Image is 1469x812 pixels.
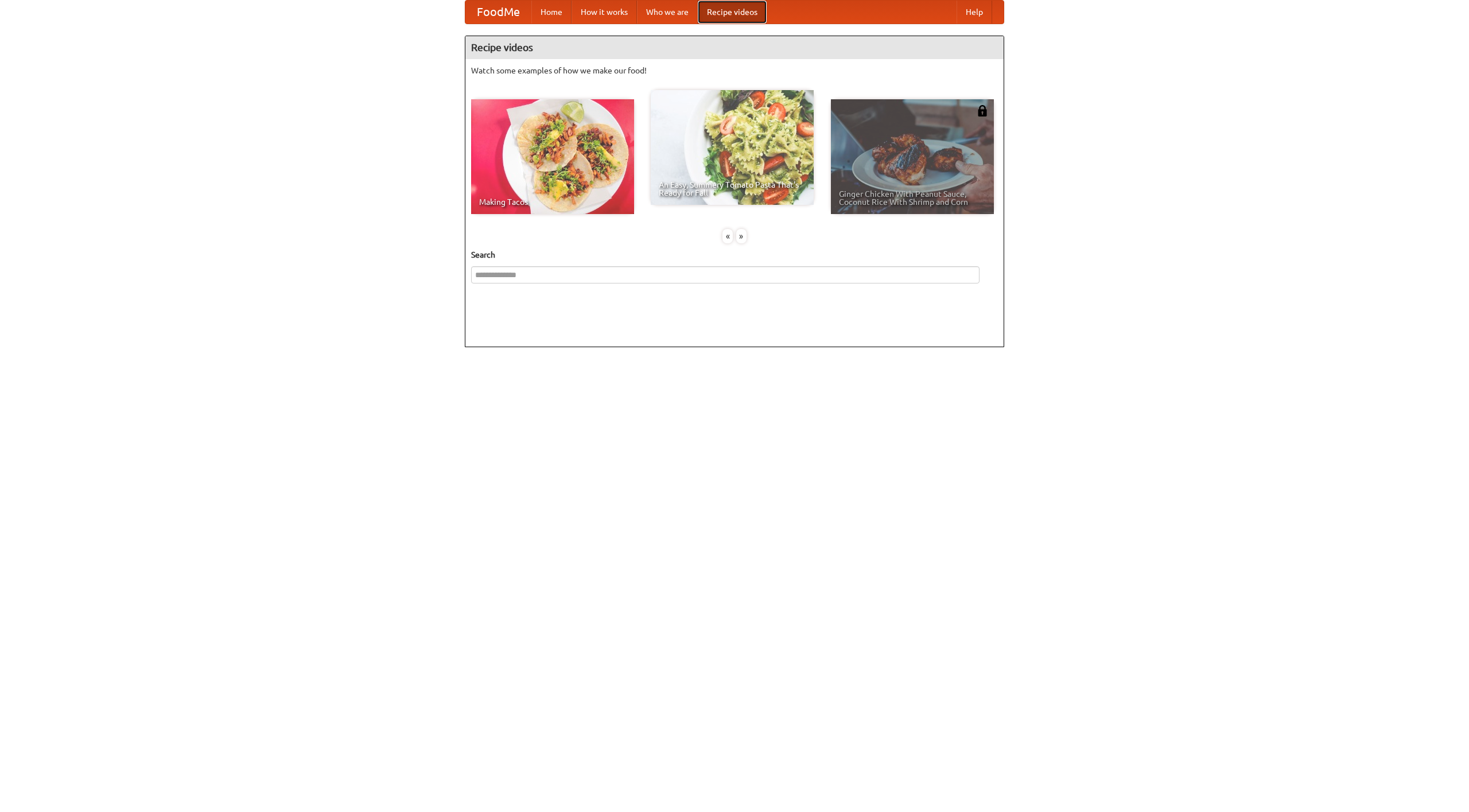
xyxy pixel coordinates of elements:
a: Making Tacos [471,99,634,214]
a: Who we are [637,1,698,24]
h5: Search [471,249,998,261]
a: Help [957,1,992,24]
h4: Recipe videos [465,36,1004,59]
div: » [736,229,747,243]
p: Watch some examples of how we make our food! [471,65,998,76]
span: An Easy, Summery Tomato Pasta That's Ready for Fall [659,181,806,197]
img: 483408.png [977,105,988,116]
a: Recipe videos [698,1,767,24]
a: FoodMe [465,1,531,24]
div: « [722,229,733,243]
a: Home [531,1,572,24]
span: Making Tacos [479,198,626,206]
a: How it works [572,1,637,24]
a: An Easy, Summery Tomato Pasta That's Ready for Fall [651,90,814,205]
